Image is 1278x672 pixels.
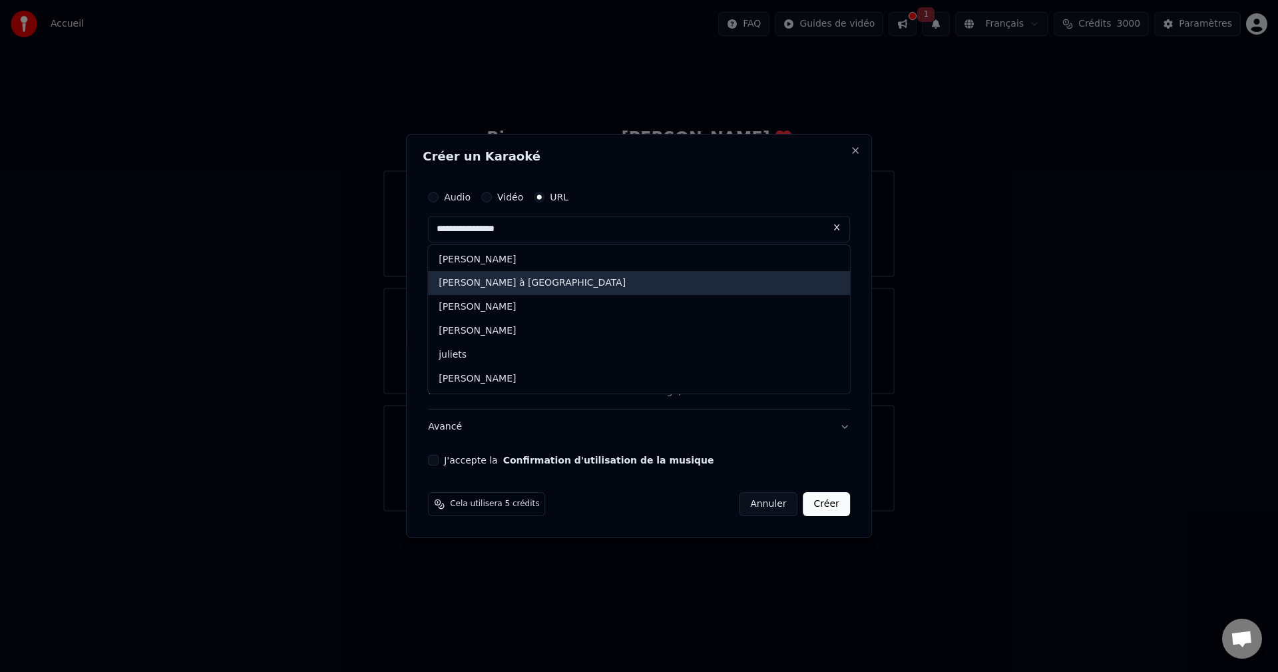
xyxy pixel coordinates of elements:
[428,367,803,399] div: Vidéo
[550,192,568,202] label: URL
[428,248,850,272] div: [PERSON_NAME]
[428,343,850,367] div: juliets
[503,456,714,465] button: J'accepte la
[428,410,850,444] button: Avancé
[428,319,850,343] div: [PERSON_NAME]
[428,272,850,296] div: [PERSON_NAME] à [GEOGRAPHIC_DATA]
[428,356,850,410] button: VidéoPersonnaliser le vidéo de karaoké : utiliser une image, une vidéo ou une couleur
[450,499,539,509] span: Cela utilisera 5 crédits
[803,492,850,516] button: Créer
[444,192,471,202] label: Audio
[444,456,714,465] label: J'accepte la
[497,192,523,202] label: Vidéo
[428,296,850,320] div: [PERSON_NAME]
[428,367,850,391] div: [PERSON_NAME]
[739,492,797,516] button: Annuler
[428,385,803,398] p: Personnaliser le vidéo de karaoké : utiliser une image, une vidéo ou une couleur
[423,151,855,163] h2: Créer un Karaoké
